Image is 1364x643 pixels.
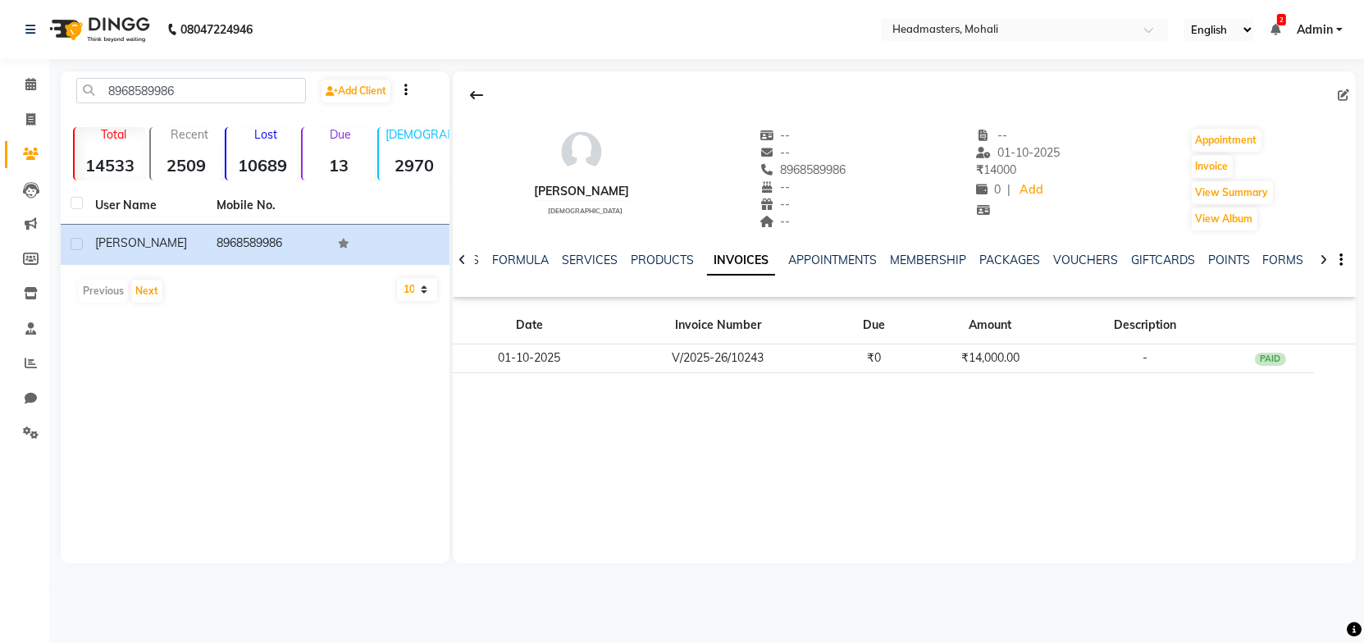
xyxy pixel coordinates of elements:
[1297,21,1333,39] span: Admin
[76,78,306,103] input: Search by Name/Mobile/Email/Code
[131,280,162,303] button: Next
[890,253,966,267] a: MEMBERSHIP
[976,182,1001,197] span: 0
[1277,14,1286,25] span: 2
[1007,181,1010,198] span: |
[385,127,450,142] p: [DEMOGRAPHIC_DATA]
[918,307,1063,344] th: Amount
[631,253,694,267] a: PRODUCTS
[760,128,791,143] span: --
[557,127,606,176] img: avatar
[207,225,328,265] td: 8968589986
[760,180,791,194] span: --
[1063,307,1227,344] th: Description
[42,7,154,52] img: logo
[760,162,846,177] span: 8968589986
[918,344,1063,373] td: ₹14,000.00
[1192,207,1257,230] button: View Album
[81,127,146,142] p: Total
[1270,22,1280,37] a: 2
[1131,253,1195,267] a: GIFTCARDS
[1208,253,1250,267] a: POINTS
[1143,350,1147,365] span: -
[157,127,222,142] p: Recent
[492,253,549,267] a: FORMULA
[976,145,1060,160] span: 01-10-2025
[459,80,494,111] div: Back to Client
[453,344,606,373] td: 01-10-2025
[829,344,918,373] td: ₹0
[976,128,1007,143] span: --
[562,253,618,267] a: SERVICES
[548,207,623,215] span: [DEMOGRAPHIC_DATA]
[95,235,187,250] span: [PERSON_NAME]
[606,344,829,373] td: V/2025-26/10243
[1017,179,1046,202] a: Add
[829,307,918,344] th: Due
[151,155,222,176] strong: 2509
[75,155,146,176] strong: 14533
[1192,155,1233,178] button: Invoice
[1255,353,1286,366] div: PAID
[233,127,298,142] p: Lost
[379,155,450,176] strong: 2970
[1263,253,1304,267] a: FORMS
[1192,129,1261,152] button: Appointment
[85,187,207,225] th: User Name
[322,80,390,103] a: Add Client
[976,162,983,177] span: ₹
[979,253,1040,267] a: PACKAGES
[788,253,877,267] a: APPOINTMENTS
[306,127,374,142] p: Due
[534,183,629,200] div: [PERSON_NAME]
[303,155,374,176] strong: 13
[453,307,606,344] th: Date
[226,155,298,176] strong: 10689
[180,7,253,52] b: 08047224946
[1053,253,1118,267] a: VOUCHERS
[1192,181,1273,204] button: View Summary
[760,197,791,212] span: --
[976,162,1016,177] span: 14000
[707,246,775,276] a: INVOICES
[760,214,791,229] span: --
[606,307,829,344] th: Invoice Number
[207,187,328,225] th: Mobile No.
